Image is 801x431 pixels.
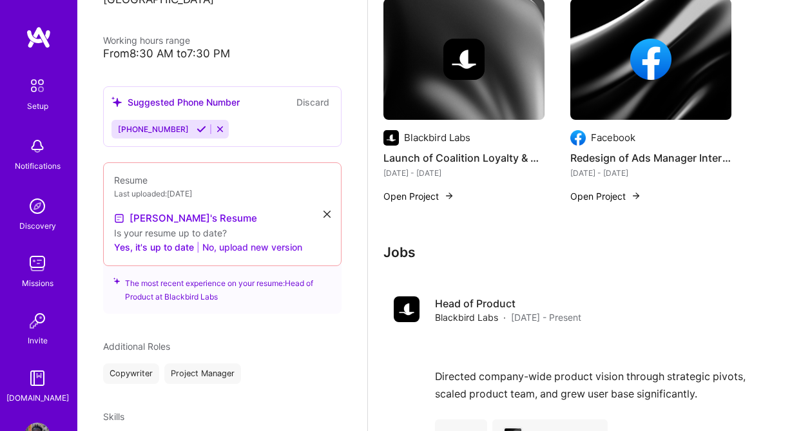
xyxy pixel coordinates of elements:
[443,39,485,80] img: Company logo
[111,97,122,108] i: icon SuggestedTeams
[24,365,50,391] img: guide book
[111,95,240,109] div: Suggested Phone Number
[215,124,225,134] i: Reject
[570,189,641,203] button: Open Project
[26,26,52,49] img: logo
[103,35,190,46] span: Working hours range
[28,334,48,347] div: Invite
[15,159,61,173] div: Notifications
[293,95,333,110] button: Discard
[103,47,342,61] div: From 8:30 AM to 7:30 PM
[631,191,641,201] img: arrow-right
[114,213,124,224] img: Resume
[570,130,586,146] img: Company logo
[103,411,124,422] span: Skills
[630,39,671,80] img: Company logo
[114,226,331,240] div: Is your resume up to date?
[24,133,50,159] img: bell
[6,391,69,405] div: [DOMAIN_NAME]
[444,191,454,201] img: arrow-right
[164,363,241,384] div: Project Manager
[103,341,170,352] span: Additional Roles
[323,211,331,218] i: icon Close
[383,189,454,203] button: Open Project
[383,244,759,260] h3: Jobs
[114,187,331,200] div: Last uploaded: [DATE]
[197,240,200,254] span: |
[503,311,506,324] span: ·
[570,149,731,166] h4: Redesign of Ads Manager Interface for Improved Workflow
[114,175,148,186] span: Resume
[435,296,581,311] h4: Head of Product
[24,193,50,219] img: discovery
[383,130,399,146] img: Company logo
[202,240,302,255] button: No, upload new version
[24,251,50,276] img: teamwork
[19,219,56,233] div: Discovery
[197,124,206,134] i: Accept
[24,308,50,334] img: Invite
[591,131,635,144] div: Facebook
[114,240,194,255] button: Yes, it's up to date
[383,149,545,166] h4: Launch of Coalition Loyalty & Payments Platform
[435,311,498,324] span: Blackbird Labs
[570,166,731,180] div: [DATE] - [DATE]
[103,258,342,314] div: The most recent experience on your resume: Head of Product at Blackbird Labs
[103,363,159,384] div: Copywriter
[118,124,189,134] span: [PHONE_NUMBER]
[22,276,53,290] div: Missions
[511,311,581,324] span: [DATE] - Present
[383,166,545,180] div: [DATE] - [DATE]
[27,99,48,113] div: Setup
[114,211,257,226] a: [PERSON_NAME]'s Resume
[24,72,51,99] img: setup
[404,131,470,144] div: Blackbird Labs
[394,296,420,322] img: Company logo
[113,276,120,285] i: icon SuggestedTeams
